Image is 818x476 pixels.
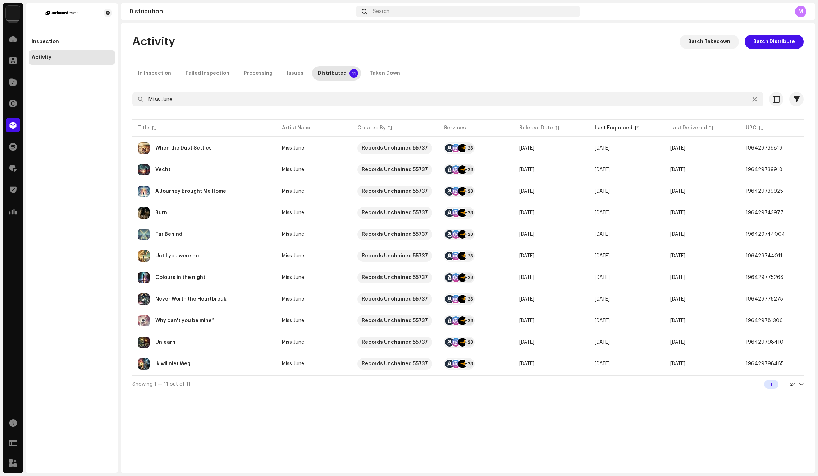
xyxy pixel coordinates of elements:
[595,253,610,258] span: Jun 25, 2025
[244,66,273,81] div: Processing
[595,124,632,132] div: Last Enqueued
[465,165,473,174] div: +23
[595,167,610,172] span: Jun 25, 2025
[138,207,150,219] img: a3b6e56c-452a-478d-8a38-e676a142c1bd
[790,381,796,387] div: 24
[282,189,346,194] span: Miss June
[318,66,347,81] div: Distributed
[282,297,346,302] span: Miss June
[362,207,428,219] div: Records Unchained 55737
[282,232,346,237] span: Miss June
[746,210,783,215] span: 196429743977
[362,186,428,197] div: Records Unchained 55737
[349,69,358,78] p-badge: 11
[282,318,346,323] span: Miss June
[362,272,428,283] div: Records Unchained 55737
[282,297,304,302] div: Miss June
[519,318,534,323] span: Nov 26, 2024
[746,253,782,258] span: 196429744011
[155,189,226,194] div: A Journey Brought Me Home
[29,50,115,65] re-m-nav-item: Activity
[32,9,92,17] img: 67414a1f-724a-4c6e-84c9-997808b0c5e2
[155,167,170,172] div: Vecht
[362,164,428,175] div: Records Unchained 55737
[282,275,304,280] div: Miss June
[32,39,59,45] div: Inspection
[282,361,346,366] span: Miss June
[670,253,685,258] span: Jun 26, 2025
[357,164,432,175] span: Records Unchained 55737
[155,297,227,302] div: Never Worth the Heartbreak
[670,297,685,302] span: Jun 30, 2025
[519,167,534,172] span: Oct 16, 2024
[519,361,534,366] span: Dec 12, 2024
[746,124,757,132] div: UPC
[282,275,346,280] span: Miss June
[132,92,763,106] input: Search
[6,6,20,20] img: 3491ec98-3e77-43e0-b3a0-a76889c0e026
[519,253,534,258] span: Oct 18, 2024
[138,229,150,240] img: 11e8ab86-50be-41ff-9696-6c5148aefe77
[746,361,784,366] span: 196429798465
[795,6,806,17] div: M
[138,315,150,326] img: ece23b91-5abd-453a-a736-279e54d8548e
[465,230,473,239] div: +23
[670,340,685,345] span: Jun 30, 2025
[595,275,610,280] span: Jun 25, 2025
[595,210,610,215] span: Jun 25, 2025
[155,318,214,323] div: Why can't you be mine?
[357,337,432,348] span: Records Unchained 55737
[129,9,353,14] div: Distribution
[670,210,685,215] span: Jun 26, 2025
[138,66,171,81] div: In Inspection
[29,35,115,49] re-m-nav-item: Inspection
[282,340,304,345] div: Miss June
[670,189,685,194] span: Jun 30, 2025
[132,382,191,387] span: Showing 1 — 11 out of 11
[519,210,534,215] span: Oct 18, 2024
[746,146,782,151] span: 196429739819
[282,167,304,172] div: Miss June
[155,361,191,366] div: Ik wil niet Weg
[465,209,473,217] div: +23
[519,146,534,151] span: Oct 14, 2024
[595,318,610,323] span: Jun 25, 2025
[362,250,428,262] div: Records Unchained 55737
[373,9,389,14] span: Search
[357,124,386,132] div: Created By
[519,297,534,302] span: Oct 21, 2024
[282,189,304,194] div: Miss June
[680,35,739,49] button: Batch Takedown
[519,340,534,345] span: Dec 15, 2024
[465,252,473,260] div: +23
[362,229,428,240] div: Records Unchained 55737
[670,361,685,366] span: Jun 30, 2025
[465,273,473,282] div: +23
[282,361,304,366] div: Miss June
[357,272,432,283] span: Records Unchained 55737
[753,35,795,49] span: Batch Distribute
[132,35,175,49] span: Activity
[595,189,610,194] span: Jun 25, 2025
[465,338,473,347] div: +23
[282,253,304,258] div: Miss June
[138,124,150,132] div: Title
[595,361,610,366] span: Jun 25, 2025
[282,253,346,258] span: Miss June
[155,232,182,237] div: Far Behind
[746,167,782,172] span: 196429739918
[764,380,778,389] div: 1
[362,337,428,348] div: Records Unchained 55737
[138,186,150,197] img: 6d936d11-b5db-48cb-9657-ea187b594890
[465,360,473,368] div: +23
[670,124,707,132] div: Last Delivered
[670,232,685,237] span: Jun 26, 2025
[282,210,346,215] span: Miss June
[746,318,783,323] span: 196429781306
[670,146,685,151] span: Jun 30, 2025
[282,167,346,172] span: Miss June
[519,124,553,132] div: Release Date
[138,358,150,370] img: f12d2394-b87d-4313-ad1c-8738c5551f76
[357,315,432,326] span: Records Unchained 55737
[357,142,432,154] span: Records Unchained 55737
